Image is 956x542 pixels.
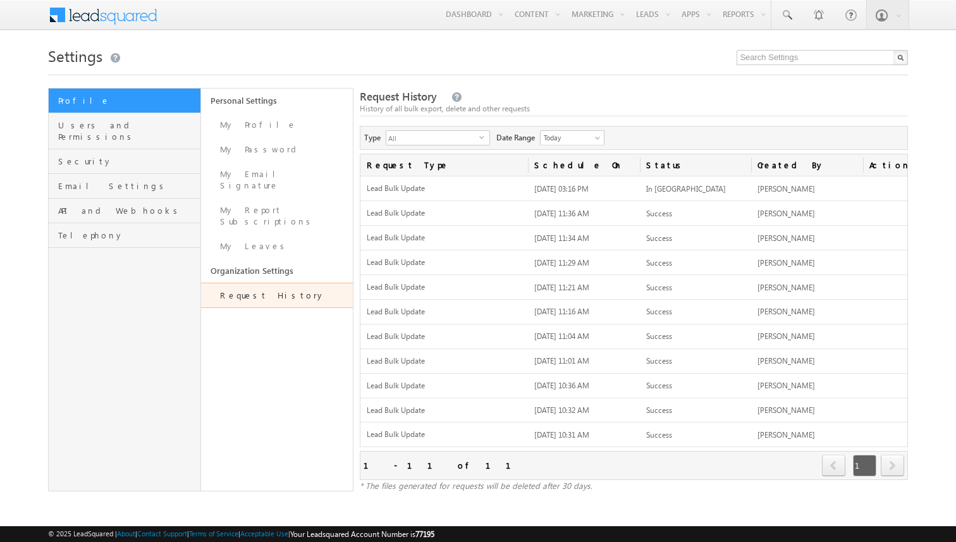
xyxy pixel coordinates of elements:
[360,480,592,491] span: * The files generated for requests will be deleted after 30 days.
[367,429,522,440] span: Lead Bulk Update
[201,137,353,162] a: My Password
[757,405,815,415] span: [PERSON_NAME]
[534,381,589,390] span: [DATE] 10:36 AM
[58,180,197,192] span: Email Settings
[415,529,434,539] span: 77195
[646,184,726,194] span: In [GEOGRAPHIC_DATA]
[646,331,672,341] span: Success
[534,233,589,243] span: [DATE] 11:34 AM
[367,307,522,317] span: Lead Bulk Update
[201,283,353,308] a: Request History
[49,174,200,199] a: Email Settings
[386,131,479,145] span: All
[49,113,200,149] a: Users and Permissions
[367,282,522,293] span: Lead Bulk Update
[646,233,672,243] span: Success
[49,89,200,113] a: Profile
[646,430,672,440] span: Success
[757,430,815,440] span: [PERSON_NAME]
[290,529,434,539] span: Your Leadsquared Account Number is
[367,381,522,391] span: Lead Bulk Update
[751,154,863,176] a: Created By
[367,208,522,219] span: Lead Bulk Update
[757,356,815,366] span: [PERSON_NAME]
[534,405,589,415] span: [DATE] 10:32 AM
[646,283,672,292] span: Success
[367,183,522,194] span: Lead Bulk Update
[881,456,904,476] a: next
[646,405,672,415] span: Success
[364,458,526,472] div: 1 - 11 of 11
[386,130,490,145] div: All
[367,405,522,416] span: Lead Bulk Update
[48,528,434,540] span: © 2025 LeadSquared | | | | |
[757,233,815,243] span: [PERSON_NAME]
[201,198,353,234] a: My Report Subscriptions
[201,89,353,113] a: Personal Settings
[646,209,672,218] span: Success
[240,529,288,538] a: Acceptable Use
[757,184,815,194] span: [PERSON_NAME]
[58,205,197,216] span: API and Webhooks
[640,154,752,176] a: Status
[360,154,528,176] a: Request Type
[541,132,601,144] span: Today
[58,156,197,167] span: Security
[364,130,386,144] span: Type
[534,283,589,292] span: [DATE] 11:21 AM
[367,331,522,342] span: Lead Bulk Update
[757,258,815,268] span: [PERSON_NAME]
[58,95,197,106] span: Profile
[117,529,135,538] a: About
[201,259,353,283] a: Organization Settings
[137,529,187,538] a: Contact Support
[201,162,353,198] a: My Email Signature
[49,223,200,248] a: Telephony
[534,258,589,268] span: [DATE] 11:29 AM
[737,50,908,65] input: Search Settings
[201,234,353,259] a: My Leaves
[360,103,908,114] div: History of all bulk export, delete and other requests
[479,134,489,140] span: select
[534,307,589,316] span: [DATE] 11:16 AM
[534,356,589,366] span: [DATE] 11:01 AM
[360,89,437,104] span: Request History
[528,154,640,176] a: Schedule On
[58,230,197,241] span: Telephony
[534,184,589,194] span: [DATE] 03:16 PM
[496,130,540,144] span: Date Range
[534,331,589,341] span: [DATE] 11:04 AM
[534,430,589,440] span: [DATE] 10:31 AM
[646,356,672,366] span: Success
[757,381,815,390] span: [PERSON_NAME]
[863,154,908,176] span: Actions
[646,307,672,316] span: Success
[367,356,522,367] span: Lead Bulk Update
[540,130,604,145] a: Today
[49,149,200,174] a: Security
[757,307,815,316] span: [PERSON_NAME]
[646,258,672,268] span: Success
[853,455,876,476] span: 1
[881,455,904,476] span: next
[757,283,815,292] span: [PERSON_NAME]
[367,257,522,268] span: Lead Bulk Update
[58,120,197,142] span: Users and Permissions
[189,529,238,538] a: Terms of Service
[822,456,846,476] a: prev
[367,233,522,243] span: Lead Bulk Update
[757,331,815,341] span: [PERSON_NAME]
[534,209,589,218] span: [DATE] 11:36 AM
[201,113,353,137] a: My Profile
[646,381,672,390] span: Success
[48,46,102,66] span: Settings
[757,209,815,218] span: [PERSON_NAME]
[49,199,200,223] a: API and Webhooks
[822,455,845,476] span: prev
